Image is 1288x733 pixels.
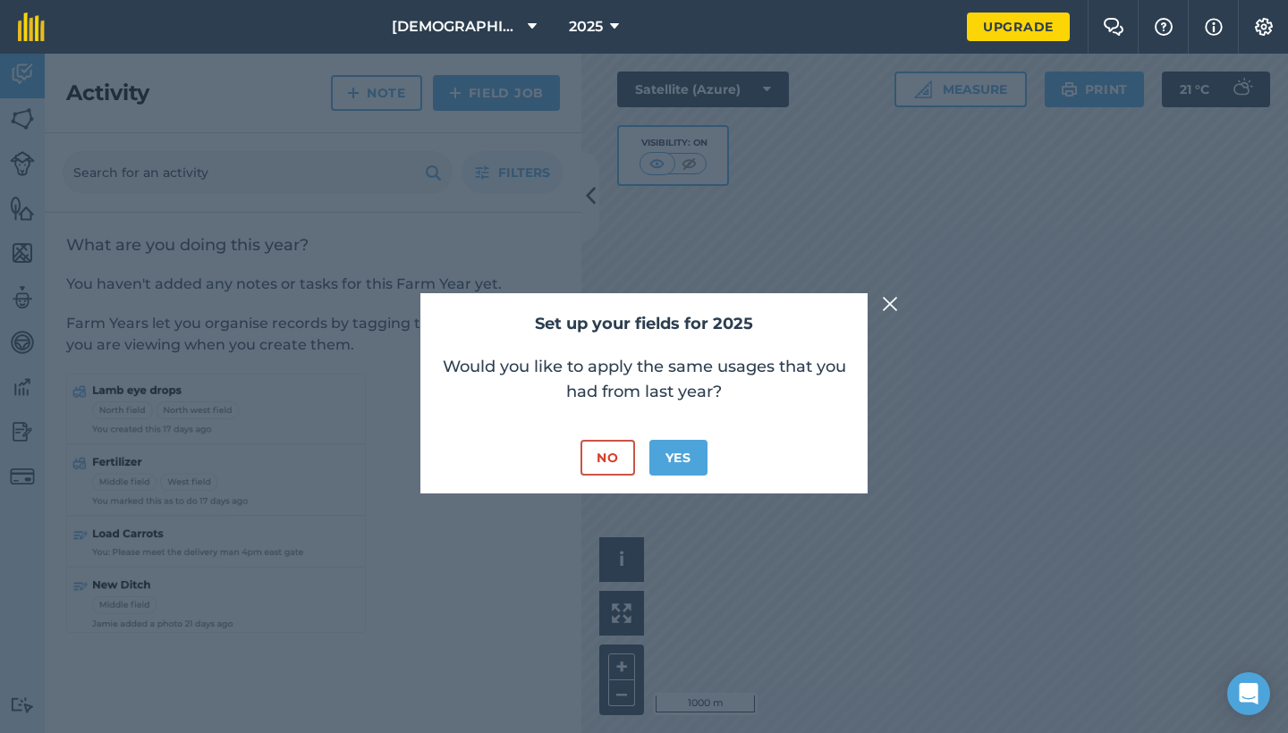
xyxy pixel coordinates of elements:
[1253,18,1275,36] img: A cog icon
[649,440,708,476] button: Yes
[882,293,898,315] img: svg+xml;base64,PHN2ZyB4bWxucz0iaHR0cDovL3d3dy53My5vcmcvMjAwMC9zdmciIHdpZHRoPSIyMiIgaGVpZ2h0PSIzMC...
[1153,18,1174,36] img: A question mark icon
[580,440,634,476] button: No
[438,311,850,337] h2: Set up your fields for 2025
[569,16,603,38] span: 2025
[392,16,521,38] span: [DEMOGRAPHIC_DATA]
[18,13,45,41] img: fieldmargin Logo
[1205,16,1223,38] img: svg+xml;base64,PHN2ZyB4bWxucz0iaHR0cDovL3d3dy53My5vcmcvMjAwMC9zdmciIHdpZHRoPSIxNyIgaGVpZ2h0PSIxNy...
[438,354,850,404] p: Would you like to apply the same usages that you had from last year?
[967,13,1070,41] a: Upgrade
[1227,672,1270,715] div: Open Intercom Messenger
[1103,18,1124,36] img: Two speech bubbles overlapping with the left bubble in the forefront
